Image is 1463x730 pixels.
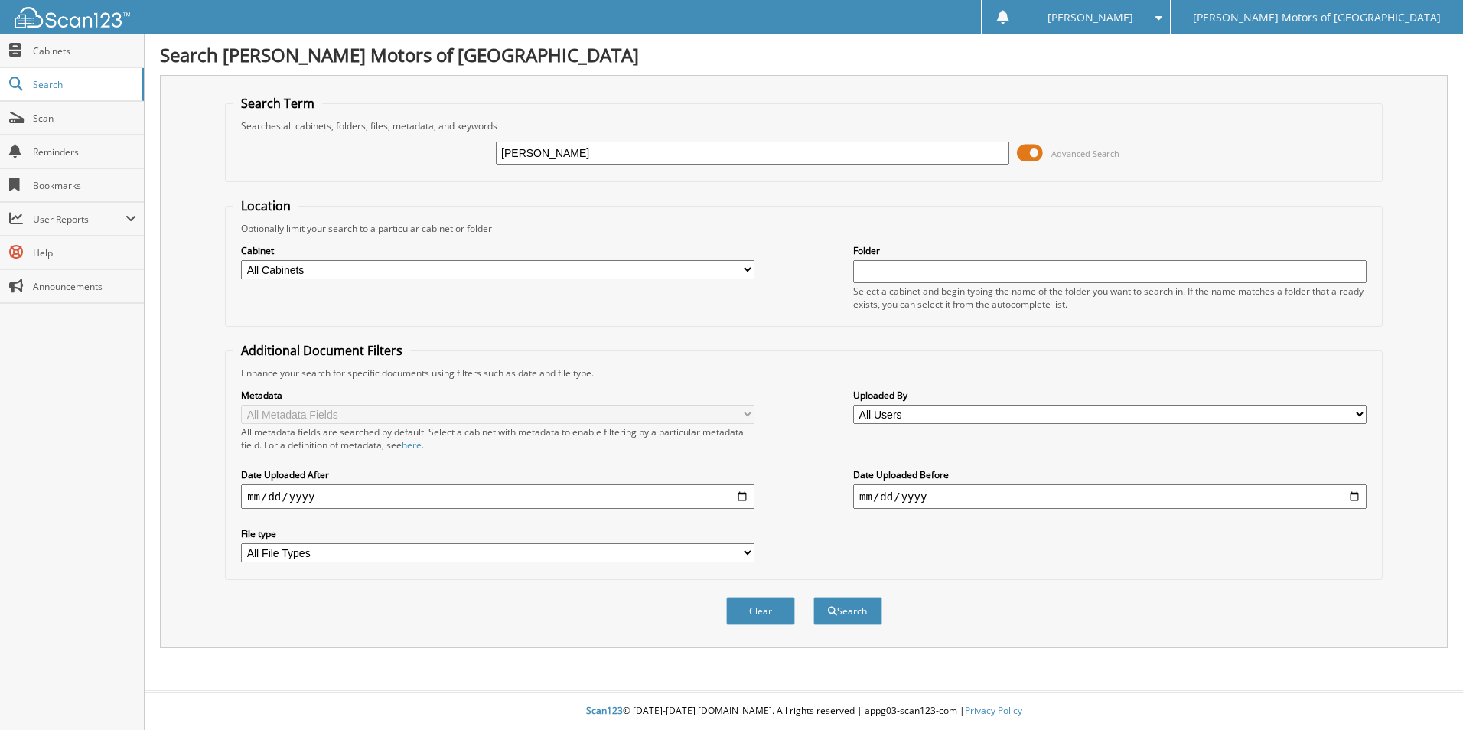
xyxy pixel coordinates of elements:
[33,44,136,57] span: Cabinets
[33,112,136,125] span: Scan
[241,389,754,402] label: Metadata
[33,145,136,158] span: Reminders
[1386,657,1463,730] iframe: Chat Widget
[1193,13,1441,22] span: [PERSON_NAME] Motors of [GEOGRAPHIC_DATA]
[233,222,1374,235] div: Optionally limit your search to a particular cabinet or folder
[15,7,130,28] img: scan123-logo-white.svg
[853,468,1367,481] label: Date Uploaded Before
[853,389,1367,402] label: Uploaded By
[853,244,1367,257] label: Folder
[726,597,795,625] button: Clear
[586,704,623,717] span: Scan123
[33,246,136,259] span: Help
[33,213,125,226] span: User Reports
[853,484,1367,509] input: end
[241,468,754,481] label: Date Uploaded After
[233,367,1374,380] div: Enhance your search for specific documents using filters such as date and file type.
[813,597,882,625] button: Search
[33,280,136,293] span: Announcements
[241,425,754,451] div: All metadata fields are searched by default. Select a cabinet with metadata to enable filtering b...
[233,342,410,359] legend: Additional Document Filters
[241,527,754,540] label: File type
[233,119,1374,132] div: Searches all cabinets, folders, files, metadata, and keywords
[1051,148,1119,159] span: Advanced Search
[965,704,1022,717] a: Privacy Policy
[233,197,298,214] legend: Location
[160,42,1448,67] h1: Search [PERSON_NAME] Motors of [GEOGRAPHIC_DATA]
[241,484,754,509] input: start
[233,95,322,112] legend: Search Term
[145,693,1463,730] div: © [DATE]-[DATE] [DOMAIN_NAME]. All rights reserved | appg03-scan123-com |
[33,78,134,91] span: Search
[853,285,1367,311] div: Select a cabinet and begin typing the name of the folder you want to search in. If the name match...
[1048,13,1133,22] span: [PERSON_NAME]
[33,179,136,192] span: Bookmarks
[402,438,422,451] a: here
[241,244,754,257] label: Cabinet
